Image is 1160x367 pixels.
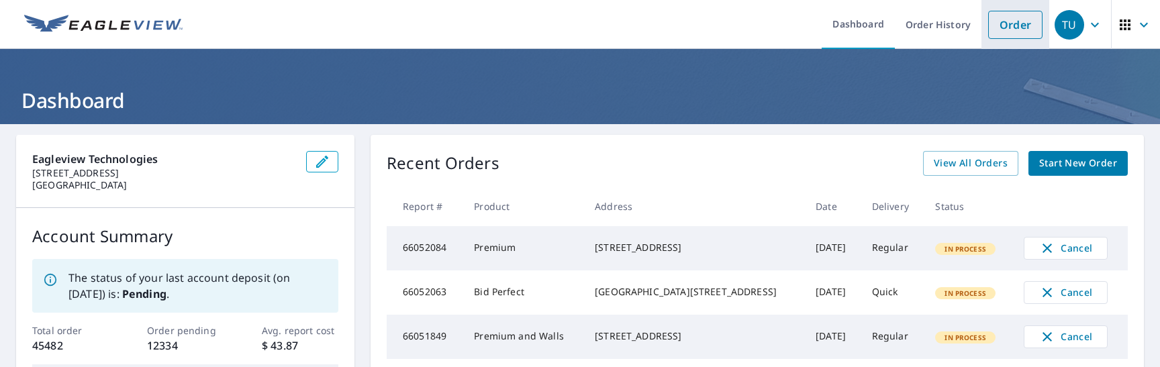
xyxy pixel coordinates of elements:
button: Cancel [1024,237,1108,260]
span: Cancel [1038,284,1094,301]
th: Report # [387,187,463,226]
span: In Process [936,244,994,254]
button: Cancel [1024,281,1108,304]
td: 66052084 [387,226,463,270]
th: Date [805,187,861,226]
td: [DATE] [805,226,861,270]
td: 66051849 [387,315,463,359]
td: [DATE] [805,315,861,359]
b: Pending [122,286,166,301]
img: EV Logo [24,15,183,35]
th: Delivery [861,187,925,226]
th: Status [924,187,1013,226]
div: [GEOGRAPHIC_DATA][STREET_ADDRESS] [595,285,794,299]
div: [STREET_ADDRESS] [595,241,794,254]
td: Quick [861,270,925,315]
p: Recent Orders [387,151,499,176]
p: [STREET_ADDRESS] [32,167,295,179]
td: Premium [463,226,584,270]
span: View All Orders [934,155,1008,172]
div: TU [1055,10,1084,40]
p: 12334 [147,337,224,354]
div: [STREET_ADDRESS] [595,329,794,343]
a: Order [988,11,1043,39]
p: Total order [32,323,109,337]
th: Address [584,187,805,226]
td: Regular [861,226,925,270]
p: Account Summary [32,224,338,248]
span: Cancel [1038,240,1094,256]
span: In Process [936,333,994,342]
th: Product [463,187,584,226]
p: Order pending [147,323,224,337]
span: Start New Order [1039,155,1117,172]
span: Cancel [1038,329,1094,345]
p: The status of your last account deposit (on [DATE]) is: . [68,270,328,302]
button: Cancel [1024,325,1108,348]
p: [GEOGRAPHIC_DATA] [32,179,295,191]
td: Bid Perfect [463,270,584,315]
td: Premium and Walls [463,315,584,359]
td: Regular [861,315,925,359]
td: 66052063 [387,270,463,315]
span: In Process [936,289,994,298]
a: Start New Order [1028,151,1128,176]
a: View All Orders [923,151,1018,176]
td: [DATE] [805,270,861,315]
p: 45482 [32,337,109,354]
p: $ 43.87 [262,337,338,354]
p: Eagleview Technologies [32,151,295,167]
h1: Dashboard [16,87,1144,114]
p: Avg. report cost [262,323,338,337]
